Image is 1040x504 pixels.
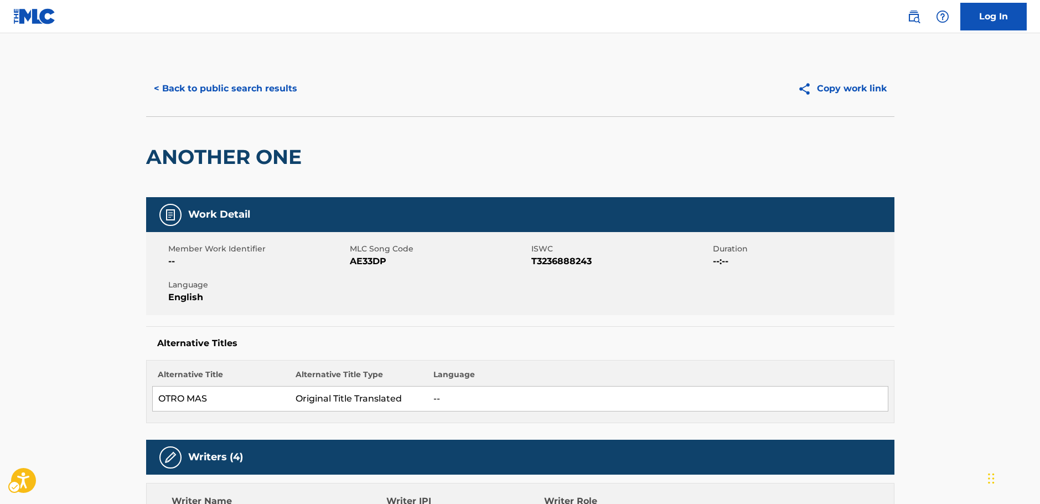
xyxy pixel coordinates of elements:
span: T3236888243 [531,255,710,268]
span: Duration [713,243,892,255]
h2: ANOTHER ONE [146,145,307,169]
span: -- [168,255,347,268]
td: -- [428,387,888,412]
th: Alternative Title [152,369,290,387]
td: OTRO MAS [152,387,290,412]
th: Language [428,369,888,387]
img: Copy work link [798,82,817,96]
img: Writers [164,451,177,464]
div: Drag [988,462,995,495]
td: Original Title Translated [290,387,428,412]
h5: Work Detail [188,208,250,221]
img: search [907,10,920,23]
span: Member Work Identifier [168,243,347,255]
button: < Back to public search results [146,75,305,102]
span: MLC Song Code [350,243,529,255]
div: Chat Widget [985,451,1040,504]
span: English [168,291,347,304]
img: MLC Logo [13,8,56,24]
span: AE33DP [350,255,529,268]
h5: Writers (4) [188,451,243,464]
a: Log In [960,3,1027,30]
img: help [936,10,949,23]
th: Alternative Title Type [290,369,428,387]
span: ISWC [531,243,710,255]
span: Language [168,279,347,291]
h5: Alternative Titles [157,338,883,349]
span: --:-- [713,255,892,268]
button: Copy work link [790,75,894,102]
img: Work Detail [164,208,177,222]
iframe: Hubspot Iframe [985,451,1040,504]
